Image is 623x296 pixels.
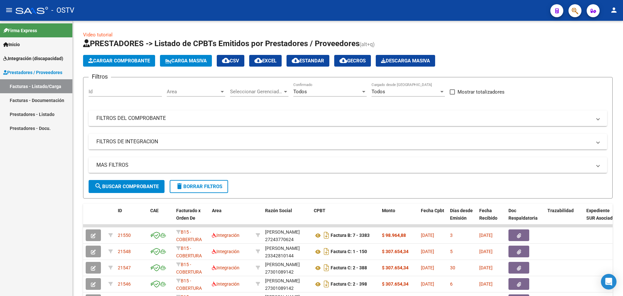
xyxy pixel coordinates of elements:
strong: $ 307.654,34 [382,249,409,254]
span: Estandar [292,58,324,64]
div: [PERSON_NAME] [265,228,300,236]
span: Prestadores / Proveedores [3,69,62,76]
span: Integración [212,281,239,287]
span: Firma Express [3,27,37,34]
div: 23342810144 [265,245,309,258]
button: Cargar Comprobante [83,55,155,67]
span: 21548 [118,249,131,254]
datatable-header-cell: Fecha Recibido [477,204,506,232]
datatable-header-cell: Doc Respaldatoria [506,204,545,232]
strong: $ 307.654,34 [382,281,409,287]
div: 27301089142 [265,261,309,275]
datatable-header-cell: Días desde Emisión [447,204,477,232]
h3: Filtros [89,72,111,81]
span: Monto [382,208,395,213]
div: [PERSON_NAME] [265,245,300,252]
span: Expediente SUR Asociado [586,208,615,221]
span: [DATE] [421,265,434,270]
span: - OSTV [51,3,74,18]
datatable-header-cell: Trazabilidad [545,204,584,232]
span: Integración [212,233,239,238]
div: Open Intercom Messenger [601,274,617,290]
button: CSV [217,55,244,67]
span: Todos [293,89,307,95]
mat-expansion-panel-header: MAS FILTROS [89,157,607,173]
span: Descarga Masiva [381,58,430,64]
button: Descarga Masiva [376,55,435,67]
mat-icon: cloud_download [292,57,299,64]
span: Trazabilidad [547,208,574,213]
datatable-header-cell: Expediente SUR Asociado [584,204,619,232]
span: Buscar Comprobante [94,184,159,189]
div: [PERSON_NAME] [265,261,300,268]
strong: $ 307.654,34 [382,265,409,270]
span: CSV [222,58,239,64]
span: Cargar Comprobante [88,58,150,64]
span: Integración [212,265,239,270]
mat-panel-title: FILTROS DE INTEGRACION [96,138,592,145]
i: Descargar documento [322,230,331,240]
datatable-header-cell: Razón Social [263,204,311,232]
span: B15 - COBERTURA DE SALUD S.A. (Boreal) [176,262,206,289]
span: [DATE] [479,233,493,238]
strong: Factura C: 2 - 398 [331,282,367,287]
strong: $ 98.964,88 [382,233,406,238]
span: Razón Social [265,208,292,213]
span: Facturado x Orden De [176,208,201,221]
span: Borrar Filtros [176,184,222,189]
datatable-header-cell: Facturado x Orden De [174,204,209,232]
span: (alt+q) [360,41,375,47]
button: Estandar [287,55,329,67]
datatable-header-cell: Area [209,204,253,232]
span: Seleccionar Gerenciador [230,89,283,95]
span: [DATE] [421,233,434,238]
span: [DATE] [421,249,434,254]
app-download-masive: Descarga masiva de comprobantes (adjuntos) [376,55,435,67]
span: 21550 [118,233,131,238]
span: Integración (discapacidad) [3,55,63,62]
mat-panel-title: FILTROS DEL COMPROBANTE [96,115,592,122]
i: Descargar documento [322,279,331,289]
datatable-header-cell: Monto [379,204,418,232]
span: Todos [372,89,385,95]
i: Descargar documento [322,246,331,257]
mat-expansion-panel-header: FILTROS DE INTEGRACION [89,134,607,149]
span: Inicio [3,41,20,48]
i: Descargar documento [322,263,331,273]
button: Carga Masiva [160,55,212,67]
span: ID [118,208,122,213]
datatable-header-cell: CAE [148,204,174,232]
span: 3 [450,233,453,238]
button: Buscar Comprobante [89,180,165,193]
span: Carga Masiva [165,58,207,64]
button: Borrar Filtros [170,180,228,193]
span: [DATE] [421,281,434,287]
span: 6 [450,281,453,287]
a: Video tutorial [83,32,113,38]
span: 5 [450,249,453,254]
span: Integración [212,249,239,254]
span: Area [212,208,222,213]
mat-icon: delete [176,182,183,190]
span: [DATE] [479,281,493,287]
span: [DATE] [479,265,493,270]
span: PRESTADORES -> Listado de CPBTs Emitidos por Prestadores / Proveedores [83,39,360,48]
span: 21546 [118,281,131,287]
mat-expansion-panel-header: FILTROS DEL COMPROBANTE [89,110,607,126]
datatable-header-cell: Fecha Cpbt [418,204,447,232]
strong: Factura C: 2 - 388 [331,265,367,271]
span: CPBT [314,208,325,213]
span: Fecha Cpbt [421,208,444,213]
mat-icon: person [610,6,618,14]
mat-icon: cloud_download [222,57,230,64]
datatable-header-cell: ID [115,204,148,232]
div: 27243770624 [265,228,309,242]
mat-icon: menu [5,6,13,14]
mat-icon: cloud_download [339,57,347,64]
span: Mostrar totalizadores [458,88,505,96]
span: Fecha Recibido [479,208,497,221]
mat-icon: cloud_download [254,57,262,64]
datatable-header-cell: CPBT [311,204,379,232]
button: Gecros [334,55,371,67]
strong: Factura B: 7 - 3383 [331,233,370,238]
